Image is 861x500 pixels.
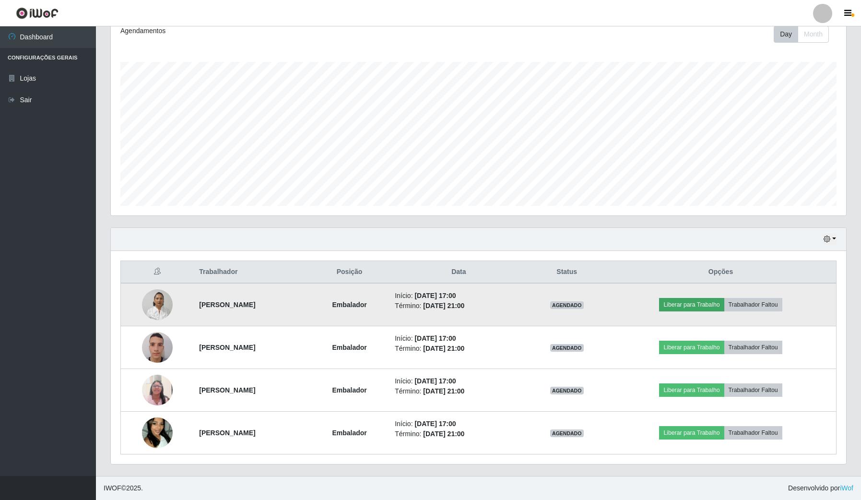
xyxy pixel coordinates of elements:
[142,405,173,460] img: 1743267805927.jpeg
[310,261,389,284] th: Posição
[199,429,255,437] strong: [PERSON_NAME]
[332,344,366,351] strong: Embalador
[550,429,584,437] span: AGENDADO
[724,426,782,440] button: Trabalhador Faltou
[389,261,528,284] th: Data
[199,386,255,394] strong: [PERSON_NAME]
[332,386,366,394] strong: Embalador
[659,298,724,311] button: Liberar para Trabalho
[724,298,782,311] button: Trabalhador Faltou
[120,26,411,36] div: Agendamentos
[659,383,724,397] button: Liberar para Trabalho
[414,292,456,299] time: [DATE] 17:00
[528,261,605,284] th: Status
[332,429,366,437] strong: Embalador
[395,333,522,344] li: Início:
[142,369,173,410] img: 1734900991405.jpeg
[550,344,584,352] span: AGENDADO
[199,301,255,309] strong: [PERSON_NAME]
[774,26,829,43] div: First group
[840,484,853,492] a: iWof
[16,7,59,19] img: CoreUI Logo
[659,341,724,354] button: Liberar para Trabalho
[724,383,782,397] button: Trabalhador Faltou
[395,291,522,301] li: Início:
[395,376,522,386] li: Início:
[659,426,724,440] button: Liberar para Trabalho
[423,302,464,310] time: [DATE] 21:00
[423,430,464,438] time: [DATE] 21:00
[199,344,255,351] strong: [PERSON_NAME]
[788,483,853,493] span: Desenvolvido por
[774,26,798,43] button: Day
[395,419,522,429] li: Início:
[332,301,366,309] strong: Embalador
[550,387,584,394] span: AGENDADO
[423,345,464,352] time: [DATE] 21:00
[193,261,310,284] th: Trabalhador
[395,301,522,311] li: Término:
[395,344,522,354] li: Término:
[414,377,456,385] time: [DATE] 17:00
[414,334,456,342] time: [DATE] 17:00
[104,484,121,492] span: IWOF
[605,261,836,284] th: Opções
[395,386,522,396] li: Término:
[550,301,584,309] span: AGENDADO
[798,26,829,43] button: Month
[142,327,173,368] img: 1714228813172.jpeg
[142,284,173,325] img: 1675303307649.jpeg
[104,483,143,493] span: © 2025 .
[774,26,837,43] div: Toolbar with button groups
[724,341,782,354] button: Trabalhador Faltou
[395,429,522,439] li: Término:
[414,420,456,428] time: [DATE] 17:00
[423,387,464,395] time: [DATE] 21:00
